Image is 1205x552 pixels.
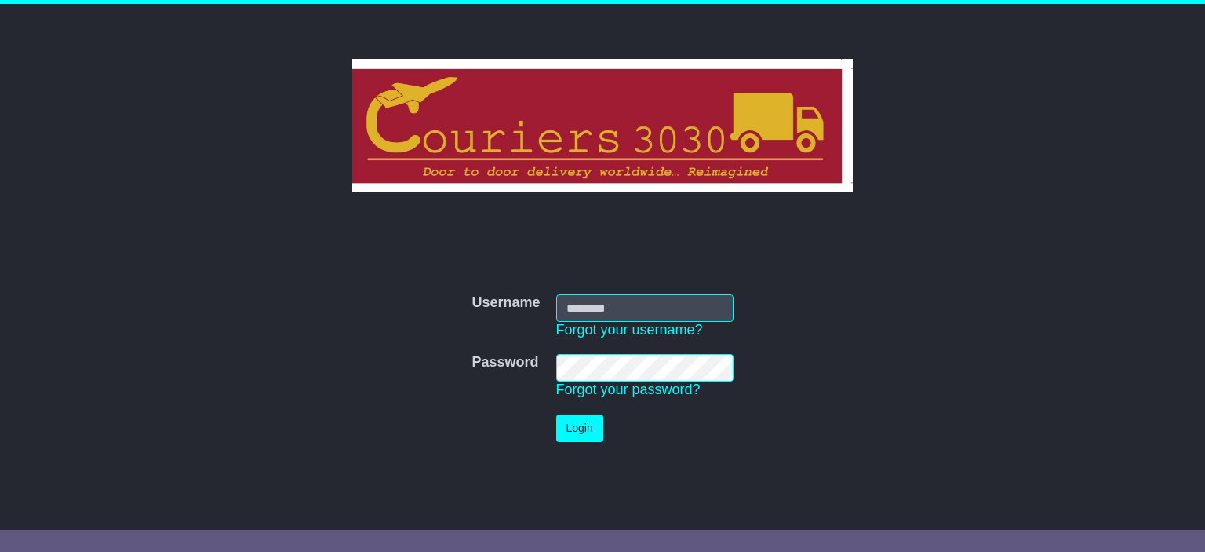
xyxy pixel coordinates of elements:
[471,294,540,312] label: Username
[556,382,701,397] a: Forgot your password?
[556,415,603,442] button: Login
[471,354,538,371] label: Password
[352,59,854,192] img: Couriers 3030
[556,322,703,338] a: Forgot your username?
